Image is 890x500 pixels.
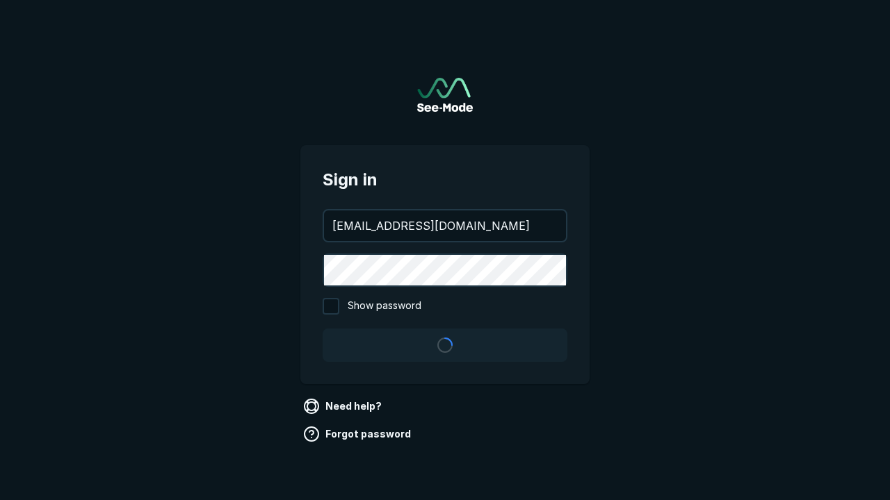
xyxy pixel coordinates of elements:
a: Forgot password [300,423,416,445]
input: your@email.com [324,210,566,241]
img: See-Mode Logo [417,78,473,112]
a: Need help? [300,395,387,417]
span: Show password [348,298,421,315]
span: Sign in [323,167,567,192]
a: Go to sign in [417,78,473,112]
